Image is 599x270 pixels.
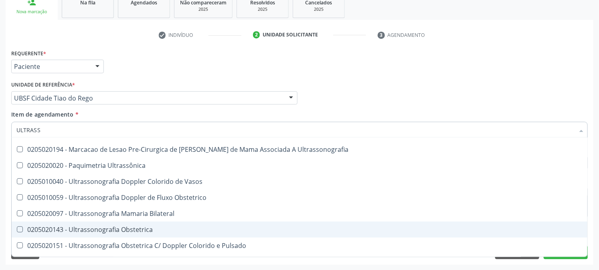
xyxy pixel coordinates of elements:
[243,6,283,12] div: 2025
[11,111,74,118] span: Item de agendamento
[263,31,318,38] div: Unidade solicitante
[180,6,227,12] div: 2025
[16,210,583,217] div: 0205020097 - Ultrassonografia Mamaria Bilateral
[14,94,281,102] span: UBSF Cidade Tiao do Rego
[16,242,583,249] div: 0205020151 - Ultrassonografia Obstetrica C/ Doppler Colorido e Pulsado
[16,226,583,233] div: 0205020143 - Ultrassonografia Obstetrica
[14,62,87,71] span: Paciente
[16,146,583,153] div: 0205020194 - Marcacao de Lesao Pre-Cirurgica de [PERSON_NAME] de Mama Associada A Ultrassonografia
[16,178,583,185] div: 0205010040 - Ultrassonografia Doppler Colorido de Vasos
[16,122,575,138] input: Buscar por procedimentos
[253,31,260,38] div: 2
[16,194,583,201] div: 0205010059 - Ultrassonografia Doppler de Fluxo Obstetrico
[11,79,75,91] label: Unidade de referência
[16,162,583,169] div: 0205020020 - Paquimetria Ultrassônica
[11,9,52,15] div: Nova marcação
[299,6,339,12] div: 2025
[11,47,46,60] label: Requerente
